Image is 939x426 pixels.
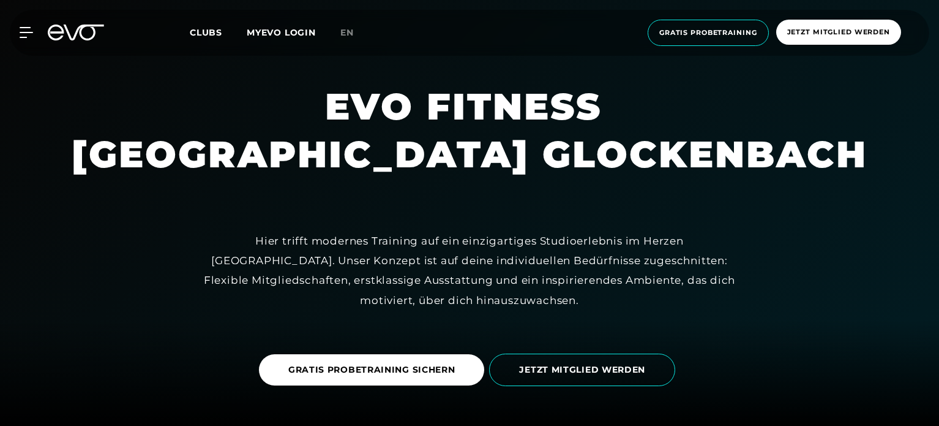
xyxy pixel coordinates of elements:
a: en [340,26,368,40]
span: Clubs [190,27,222,38]
h1: EVO FITNESS [GEOGRAPHIC_DATA] GLOCKENBACH [72,83,867,178]
a: MYEVO LOGIN [247,27,316,38]
span: JETZT MITGLIED WERDEN [519,363,645,376]
a: GRATIS PROBETRAINING SICHERN [259,345,490,395]
span: Jetzt Mitglied werden [787,27,890,37]
span: GRATIS PROBETRAINING SICHERN [288,363,455,376]
span: en [340,27,354,38]
a: JETZT MITGLIED WERDEN [489,344,680,395]
a: Jetzt Mitglied werden [773,20,905,46]
a: Clubs [190,26,247,38]
a: Gratis Probetraining [644,20,773,46]
span: Gratis Probetraining [659,28,757,38]
div: Hier trifft modernes Training auf ein einzigartiges Studioerlebnis im Herzen [GEOGRAPHIC_DATA]. U... [194,231,745,310]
